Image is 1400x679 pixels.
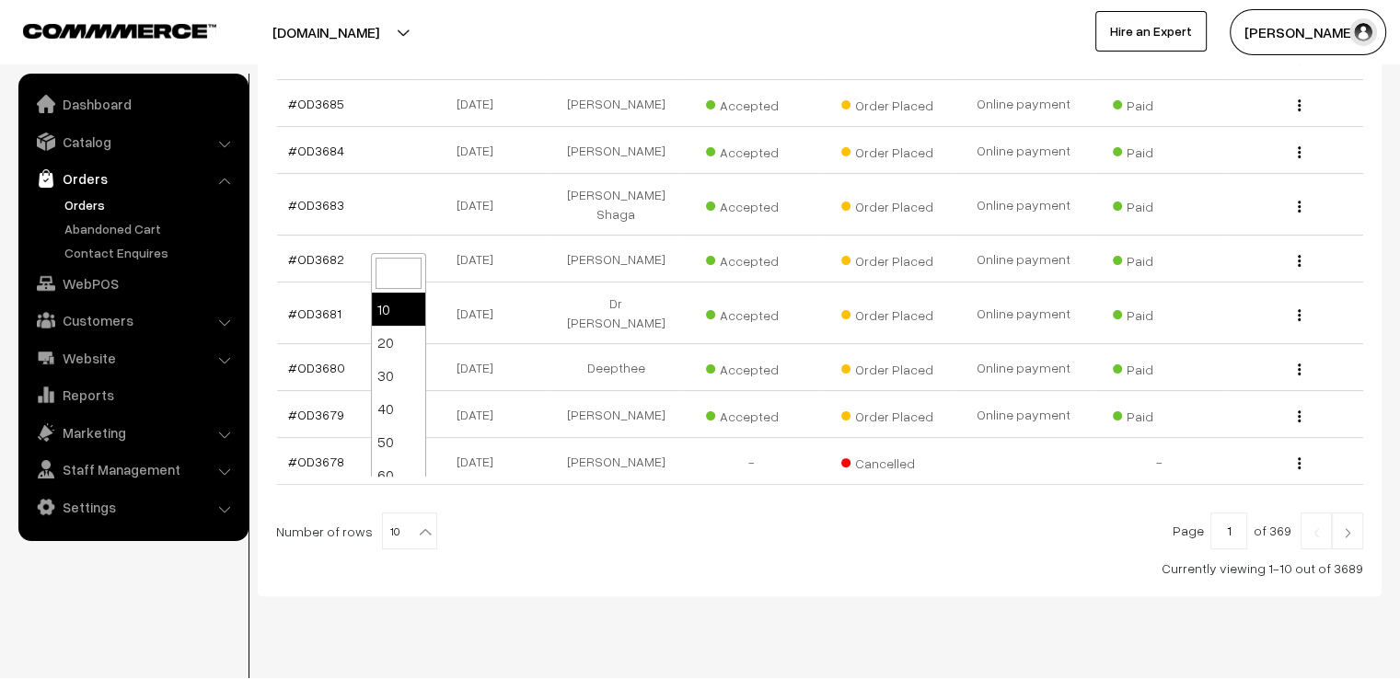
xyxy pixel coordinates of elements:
a: #OD3680 [288,360,345,375]
span: Accepted [706,192,798,216]
a: #OD3681 [288,305,341,321]
a: Reports [23,378,242,411]
td: [DATE] [412,236,549,282]
span: Order Placed [841,301,933,325]
span: Order Placed [841,192,933,216]
span: Accepted [706,355,798,379]
td: Online payment [955,391,1092,438]
td: [DATE] [412,438,549,485]
a: Settings [23,490,242,524]
td: Dr [PERSON_NAME] [549,282,685,344]
span: Accepted [706,138,798,162]
span: Paid [1113,402,1205,426]
td: Online payment [955,127,1092,174]
a: #OD3682 [288,251,344,267]
a: Orders [23,162,242,195]
a: Orders [60,195,242,214]
li: 40 [372,392,425,425]
td: [PERSON_NAME] [549,438,685,485]
a: WebPOS [23,267,242,300]
span: Paid [1113,91,1205,115]
td: [DATE] [412,80,549,127]
span: Order Placed [841,138,933,162]
td: Online payment [955,80,1092,127]
img: COMMMERCE [23,24,216,38]
span: Accepted [706,91,798,115]
img: Menu [1298,201,1301,213]
li: 10 [372,293,425,326]
img: Menu [1298,457,1301,469]
img: Right [1339,527,1356,538]
td: Online payment [955,282,1092,344]
button: [DOMAIN_NAME] [208,9,444,55]
a: Abandoned Cart [60,219,242,238]
td: [PERSON_NAME] [549,236,685,282]
span: Accepted [706,402,798,426]
img: user [1349,18,1377,46]
td: [DATE] [412,344,549,391]
td: Deepthee [549,344,685,391]
td: [DATE] [412,282,549,344]
img: Menu [1298,363,1301,375]
span: Accepted [706,247,798,270]
span: Order Placed [841,91,933,115]
a: COMMMERCE [23,18,184,40]
td: [PERSON_NAME] [549,127,685,174]
a: #OD3678 [288,454,344,469]
span: Accepted [706,301,798,325]
span: Paid [1113,355,1205,379]
a: Marketing [23,416,242,449]
span: Paid [1113,247,1205,270]
span: of 369 [1254,523,1291,538]
img: Menu [1298,309,1301,321]
a: #OD3679 [288,407,344,422]
td: [DATE] [412,391,549,438]
a: Contact Enquires [60,243,242,262]
a: #OD3684 [288,143,344,158]
span: Number of rows [276,522,373,541]
span: Paid [1113,301,1205,325]
a: Customers [23,304,242,337]
span: Cancelled [841,449,933,473]
td: - [684,438,820,485]
td: Online payment [955,174,1092,236]
td: [PERSON_NAME] Shaga [549,174,685,236]
td: [PERSON_NAME] [549,391,685,438]
span: Order Placed [841,247,933,270]
img: Left [1308,527,1325,538]
img: Menu [1298,99,1301,111]
img: Menu [1298,410,1301,422]
span: Page [1173,523,1204,538]
td: Online payment [955,344,1092,391]
li: 20 [372,326,425,359]
a: Staff Management [23,453,242,486]
td: [DATE] [412,127,549,174]
a: #OD3685 [288,96,344,111]
td: [PERSON_NAME] [549,80,685,127]
span: 10 [383,513,436,550]
a: Website [23,341,242,374]
span: Order Placed [841,355,933,379]
td: Online payment [955,236,1092,282]
div: Currently viewing 1-10 out of 3689 [276,558,1363,578]
a: Dashboard [23,87,242,121]
td: [DATE] [412,174,549,236]
a: Catalog [23,125,242,158]
li: 60 [372,458,425,491]
span: Paid [1113,192,1205,216]
span: 10 [382,512,437,549]
img: Menu [1298,146,1301,158]
img: Menu [1298,255,1301,267]
a: #OD3683 [288,197,344,213]
button: [PERSON_NAME] [1230,9,1386,55]
span: Order Placed [841,402,933,426]
span: Paid [1113,138,1205,162]
td: - [1092,438,1228,485]
li: 30 [372,359,425,392]
a: Hire an Expert [1095,11,1207,52]
li: 50 [372,425,425,458]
